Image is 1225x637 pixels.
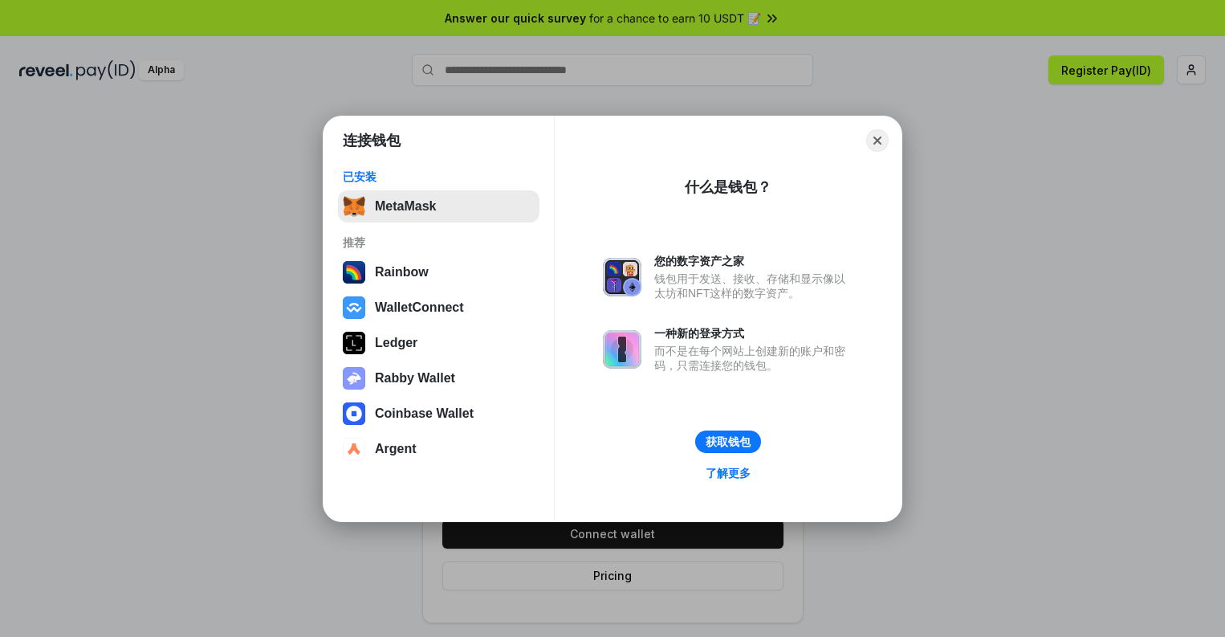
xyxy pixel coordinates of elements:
img: svg+xml,%3Csvg%20xmlns%3D%22http%3A%2F%2Fwww.w3.org%2F2000%2Fsvg%22%20fill%3D%22none%22%20viewBox... [343,367,365,390]
div: WalletConnect [375,300,464,315]
div: 您的数字资产之家 [654,254,853,268]
button: Argent [338,433,539,465]
img: svg+xml,%3Csvg%20width%3D%2228%22%20height%3D%2228%22%20viewBox%3D%220%200%2028%2028%22%20fill%3D... [343,438,365,460]
div: 推荐 [343,235,535,250]
button: Coinbase Wallet [338,398,539,430]
a: 了解更多 [696,463,760,484]
div: 一种新的登录方式 [654,326,853,341]
img: svg+xml,%3Csvg%20width%3D%2228%22%20height%3D%2228%22%20viewBox%3D%220%200%2028%2028%22%20fill%3D... [343,296,365,319]
div: Rainbow [375,265,429,280]
div: 已安装 [343,169,535,184]
button: Ledger [338,327,539,359]
button: Rabby Wallet [338,362,539,394]
div: 什么是钱包？ [685,178,771,197]
div: Ledger [375,336,417,350]
div: 而不是在每个网站上创建新的账户和密码，只需连接您的钱包。 [654,344,853,373]
div: Coinbase Wallet [375,406,474,421]
h1: 连接钱包 [343,131,401,150]
img: svg+xml,%3Csvg%20xmlns%3D%22http%3A%2F%2Fwww.w3.org%2F2000%2Fsvg%22%20fill%3D%22none%22%20viewBox... [603,330,641,369]
div: 获取钱包 [706,435,751,449]
div: Rabby Wallet [375,371,455,386]
img: svg+xml,%3Csvg%20fill%3D%22none%22%20height%3D%2233%22%20viewBox%3D%220%200%2035%2033%22%20width%... [343,195,365,218]
img: svg+xml,%3Csvg%20width%3D%2228%22%20height%3D%2228%22%20viewBox%3D%220%200%2028%2028%22%20fill%3D... [343,402,365,425]
button: 获取钱包 [695,431,761,453]
button: MetaMask [338,190,539,223]
div: 了解更多 [706,466,751,480]
img: svg+xml,%3Csvg%20xmlns%3D%22http%3A%2F%2Fwww.w3.org%2F2000%2Fsvg%22%20width%3D%2228%22%20height%3... [343,332,365,354]
img: svg+xml,%3Csvg%20xmlns%3D%22http%3A%2F%2Fwww.w3.org%2F2000%2Fsvg%22%20fill%3D%22none%22%20viewBox... [603,258,641,296]
div: Argent [375,442,417,456]
div: 钱包用于发送、接收、存储和显示像以太坊和NFT这样的数字资产。 [654,272,853,300]
div: MetaMask [375,199,436,214]
button: WalletConnect [338,292,539,324]
button: Rainbow [338,256,539,288]
img: svg+xml,%3Csvg%20width%3D%22120%22%20height%3D%22120%22%20viewBox%3D%220%200%20120%20120%22%20fil... [343,261,365,284]
button: Close [866,129,889,152]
